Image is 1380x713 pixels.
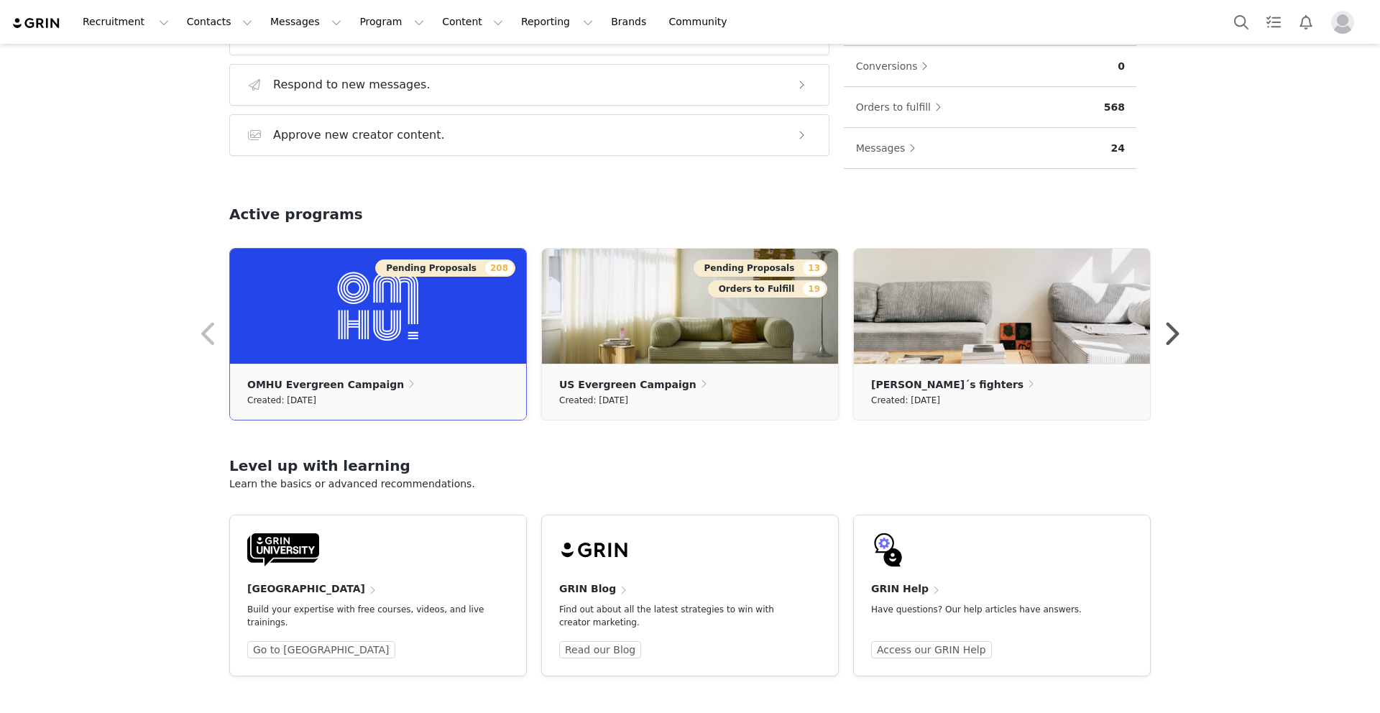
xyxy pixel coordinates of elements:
img: GRIN-help-icon.svg [871,533,906,567]
h4: GRIN Help [871,581,929,597]
button: Conversions [855,55,936,78]
button: Search [1225,6,1257,38]
h2: Active programs [229,203,363,225]
button: Profile [1322,11,1368,34]
a: Read our Blog [559,641,641,658]
p: Build your expertise with free courses, videos, and live trainings. [247,603,486,629]
img: grin-logo-black.svg [559,533,631,567]
h3: Approve new creator content. [273,126,445,144]
img: grin logo [11,17,62,30]
small: Created: [DATE] [559,392,628,408]
img: GRIN-University-Logo-Black.svg [247,533,319,567]
small: Created: [DATE] [871,392,940,408]
small: Created: [DATE] [247,392,316,408]
img: placeholder-profile.jpg [1331,11,1354,34]
h4: [GEOGRAPHIC_DATA] [247,581,365,597]
button: Pending Proposals208 [375,259,515,277]
h4: GRIN Blog [559,581,616,597]
button: Program [351,6,433,38]
button: Recruitment [74,6,178,38]
p: Learn the basics or advanced recommendations. [229,477,1151,492]
a: Tasks [1258,6,1289,38]
button: Messages [855,137,924,160]
h3: Respond to new messages. [273,76,431,93]
p: [PERSON_NAME]´s fighters [871,377,1023,392]
img: f2e2d48c-2ec2-4250-8c67-bc603b92a824.png [854,249,1150,364]
button: Content [433,6,512,38]
a: Go to [GEOGRAPHIC_DATA] [247,641,395,658]
p: Have questions? Our help articles have answers. [871,603,1110,616]
button: Orders to Fulfill19 [708,280,827,298]
button: Notifications [1290,6,1322,38]
button: Contacts [178,6,261,38]
button: Approve new creator content. [229,114,829,156]
p: US Evergreen Campaign [559,377,696,392]
a: Access our GRIN Help [871,641,992,658]
button: Respond to new messages. [229,64,829,106]
img: 7da6b68e-972f-435f-a32b-41a6a0816df0.jpg [542,249,838,364]
h2: Level up with learning [229,455,1151,477]
a: Brands [602,6,659,38]
button: Messages [262,6,350,38]
p: 568 [1104,100,1125,115]
p: 24 [1111,141,1125,156]
button: Pending Proposals13 [694,259,827,277]
p: 0 [1118,59,1125,74]
button: Reporting [512,6,602,38]
img: a6e19d51-82b5-4b4e-88e7-2efb3309c05c.png [230,249,526,364]
p: Find out about all the latest strategies to win with creator marketing. [559,603,798,629]
a: Community [661,6,742,38]
p: OMHU Evergreen Campaign [247,377,404,392]
button: Orders to fulfill [855,96,949,119]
